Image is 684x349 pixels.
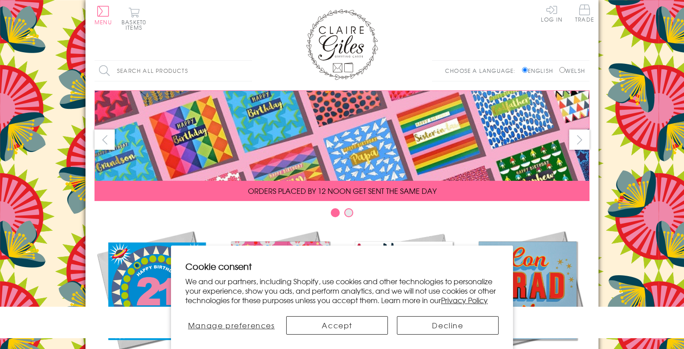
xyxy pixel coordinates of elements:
span: Manage preferences [188,320,275,331]
a: Trade [575,4,594,24]
button: prev [94,130,115,150]
input: English [522,67,528,73]
input: Search [243,61,252,81]
label: English [522,67,558,75]
button: Basket0 items [121,7,146,30]
div: Carousel Pagination [94,208,589,222]
input: Search all products [94,61,252,81]
button: Menu [94,6,112,25]
p: We and our partners, including Shopify, use cookies and other technologies to personalize your ex... [185,277,499,304]
button: next [569,130,589,150]
span: Trade [575,4,594,22]
h2: Cookie consent [185,260,499,273]
p: Choose a language: [445,67,520,75]
button: Carousel Page 2 [344,208,353,217]
a: Log In [541,4,562,22]
button: Manage preferences [185,316,277,335]
input: Welsh [559,67,565,73]
a: Privacy Policy [441,295,488,305]
label: Welsh [559,67,585,75]
span: ORDERS PLACED BY 12 NOON GET SENT THE SAME DAY [248,185,436,196]
img: Claire Giles Greetings Cards [306,9,378,80]
button: Carousel Page 1 (Current Slide) [331,208,340,217]
button: Decline [397,316,499,335]
button: Accept [286,316,388,335]
span: Menu [94,18,112,26]
span: 0 items [126,18,146,31]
